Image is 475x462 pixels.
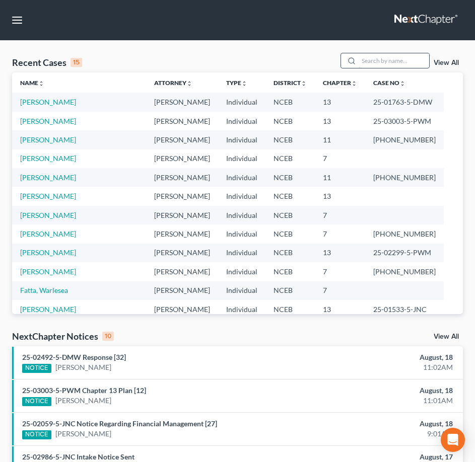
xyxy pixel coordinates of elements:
td: 11 [315,130,365,149]
td: 13 [315,300,365,319]
div: August, 17 [316,452,453,462]
td: NCEB [265,244,315,262]
a: Case Nounfold_more [373,79,405,87]
td: NCEB [265,300,315,319]
td: Individual [218,93,265,111]
td: Individual [218,187,265,205]
a: Chapterunfold_more [323,79,357,87]
a: Attorneyunfold_more [154,79,192,87]
a: [PERSON_NAME] [20,135,76,144]
td: Individual [218,244,265,262]
a: [PERSON_NAME] [20,117,76,125]
td: [PERSON_NAME] [146,168,218,187]
a: [PERSON_NAME] [20,192,76,200]
div: NextChapter Notices [12,330,114,342]
td: 25-03003-5-PWM [365,112,444,130]
div: August, 18 [316,352,453,362]
a: Fatta, Warlesea [20,286,68,294]
a: Typeunfold_more [226,79,247,87]
td: Individual [218,262,265,281]
td: [PHONE_NUMBER] [365,130,444,149]
a: [PERSON_NAME] [20,248,76,257]
a: 25-02986-5-JNC Intake Notice Sent [22,452,134,461]
td: [PHONE_NUMBER] [365,224,444,243]
td: Individual [218,224,265,243]
i: unfold_more [301,81,307,87]
a: [PERSON_NAME] [20,305,76,314]
td: [PERSON_NAME] [146,262,218,281]
div: 11:01AM [316,396,453,406]
td: Individual [218,281,265,300]
i: unfold_more [399,81,405,87]
div: 15 [71,58,82,67]
td: NCEB [265,224,315,243]
a: 25-02492-5-DMW Response [32] [22,353,126,361]
a: [PERSON_NAME] [55,396,111,406]
td: [PERSON_NAME] [146,93,218,111]
td: [PERSON_NAME] [146,224,218,243]
td: [PHONE_NUMBER] [365,262,444,281]
td: NCEB [265,130,315,149]
a: Nameunfold_more [20,79,44,87]
td: 13 [315,244,365,262]
td: 7 [315,281,365,300]
td: NCEB [265,187,315,205]
td: 13 [315,112,365,130]
td: NCEB [265,206,315,224]
a: [PERSON_NAME] [20,267,76,276]
div: 11:02AM [316,362,453,372]
td: 7 [315,206,365,224]
div: NOTICE [22,430,51,439]
div: 10 [102,332,114,341]
a: [PERSON_NAME] [20,173,76,182]
a: [PERSON_NAME] [20,154,76,163]
td: 7 [315,149,365,168]
a: [PERSON_NAME] [55,429,111,439]
td: 7 [315,224,365,243]
td: 11 [315,168,365,187]
a: 25-03003-5-PWM Chapter 13 Plan [12] [22,386,146,395]
td: [PERSON_NAME] [146,206,218,224]
a: [PERSON_NAME] [20,98,76,106]
td: 25-02299-5-PWM [365,244,444,262]
div: NOTICE [22,397,51,406]
td: Individual [218,168,265,187]
td: [PERSON_NAME] [146,244,218,262]
td: 25-01533-5-JNC [365,300,444,319]
div: August, 18 [316,419,453,429]
a: View All [434,59,459,66]
td: Individual [218,300,265,319]
td: Individual [218,112,265,130]
td: 7 [315,262,365,281]
a: [PERSON_NAME] [20,211,76,219]
td: Individual [218,149,265,168]
i: unfold_more [241,81,247,87]
div: 9:01AM [316,429,453,439]
td: 13 [315,187,365,205]
a: View All [434,333,459,340]
td: NCEB [265,262,315,281]
div: NOTICE [22,364,51,373]
div: August, 18 [316,386,453,396]
td: NCEB [265,281,315,300]
a: [PERSON_NAME] [20,229,76,238]
td: [PERSON_NAME] [146,281,218,300]
td: NCEB [265,168,315,187]
td: [PERSON_NAME] [146,130,218,149]
a: Districtunfold_more [274,79,307,87]
td: NCEB [265,149,315,168]
td: [PERSON_NAME] [146,149,218,168]
td: [PHONE_NUMBER] [365,168,444,187]
input: Search by name... [359,53,429,68]
td: 13 [315,93,365,111]
td: [PERSON_NAME] [146,300,218,319]
a: 25-02059-5-JNC Notice Regarding Financial Management [27] [22,419,217,428]
div: Open Intercom Messenger [441,428,465,452]
td: NCEB [265,93,315,111]
td: Individual [218,206,265,224]
i: unfold_more [38,81,44,87]
i: unfold_more [186,81,192,87]
div: Recent Cases [12,56,82,68]
td: [PERSON_NAME] [146,112,218,130]
td: 25-01763-5-DMW [365,93,444,111]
